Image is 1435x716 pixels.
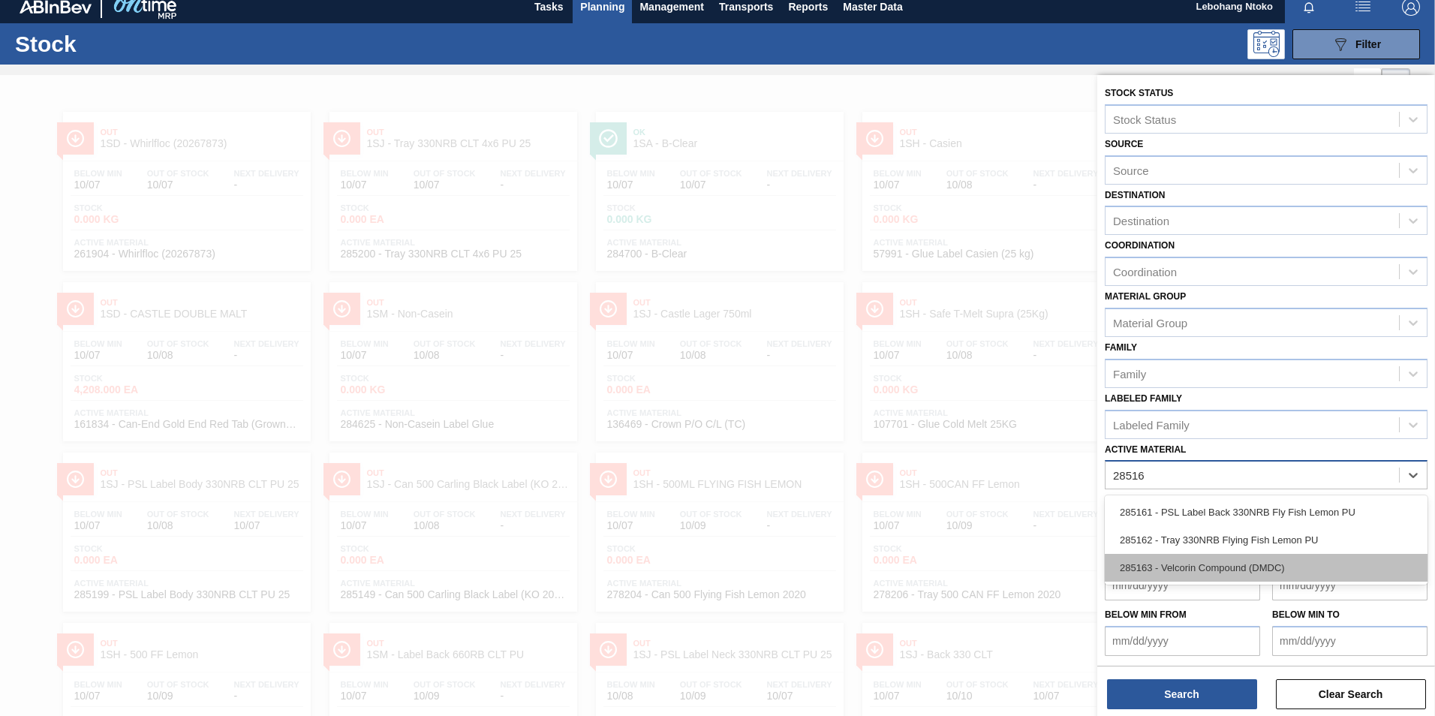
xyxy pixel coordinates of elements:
[1105,526,1427,554] div: 285162 - Tray 330NRB Flying Fish Lemon PU
[1354,68,1382,97] div: List Vision
[1113,113,1176,125] div: Stock Status
[1113,266,1177,278] div: Coordination
[1105,554,1427,582] div: 285163 - Velcorin Compound (DMDC)
[1272,626,1427,656] input: mm/dd/yyyy
[1355,38,1381,50] span: Filter
[1105,291,1186,302] label: Material Group
[1105,570,1260,600] input: mm/dd/yyyy
[1105,88,1173,98] label: Stock Status
[1272,609,1340,620] label: Below Min to
[1105,240,1175,251] label: Coordination
[1247,29,1285,59] div: Programming: no user selected
[1113,316,1187,329] div: Material Group
[1272,570,1427,600] input: mm/dd/yyyy
[1113,418,1190,431] div: Labeled Family
[15,35,239,53] h1: Stock
[1105,139,1143,149] label: Source
[1105,498,1427,526] div: 285161 - PSL Label Back 330NRB Fly Fish Lemon PU
[1105,626,1260,656] input: mm/dd/yyyy
[1105,190,1165,200] label: Destination
[1113,164,1149,176] div: Source
[1382,68,1410,97] div: Card Vision
[1113,215,1169,227] div: Destination
[1105,342,1137,353] label: Family
[1113,367,1146,380] div: Family
[1292,29,1420,59] button: Filter
[1105,444,1186,455] label: Active Material
[1105,393,1182,404] label: Labeled Family
[1105,609,1187,620] label: Below Min from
